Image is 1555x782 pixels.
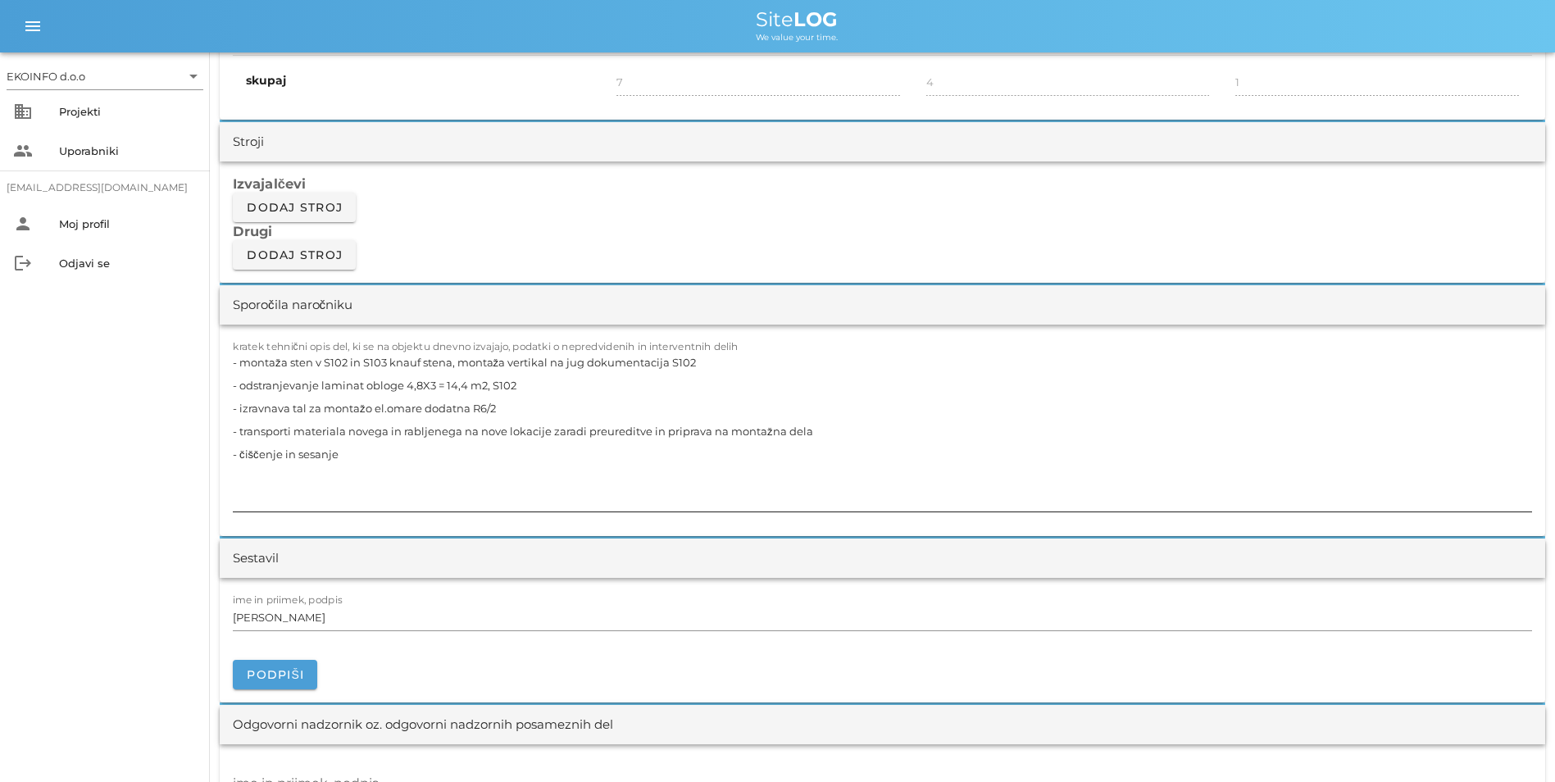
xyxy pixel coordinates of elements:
i: menu [23,16,43,36]
span: Dodaj stroj [246,248,343,262]
div: Odgovorni nadzornik oz. odgovorni nadzornih posameznih del [233,716,613,734]
h3: Izvajalčevi [233,175,1532,193]
div: EKOINFO d.o.o [7,63,203,89]
b: skupaj [246,73,287,88]
div: Odjavi se [59,257,197,270]
b: LOG [793,7,838,31]
button: Podpiši [233,660,317,689]
div: Pripomoček za klepet [1321,605,1555,782]
label: kratek tehnični opis del, ki se na objektu dnevno izvajajo, podatki o nepredvidenih in interventn... [233,341,739,353]
div: Uporabniki [59,144,197,157]
i: arrow_drop_down [184,66,203,86]
i: person [13,214,33,234]
div: Stroji [233,133,264,152]
span: Site [756,7,838,31]
iframe: Chat Widget [1321,605,1555,782]
div: Sestavil [233,549,279,568]
div: Projekti [59,105,197,118]
i: people [13,141,33,161]
div: Sporočila naročniku [233,296,352,315]
button: Dodaj stroj [233,240,356,270]
i: business [13,102,33,121]
i: logout [13,253,33,273]
div: Moj profil [59,217,197,230]
span: We value your time. [756,32,838,43]
button: Dodaj stroj [233,193,356,222]
h3: Drugi [233,222,1532,240]
span: Dodaj stroj [246,200,343,215]
div: EKOINFO d.o.o [7,69,85,84]
span: Podpiši [246,667,304,682]
label: ime in priimek, podpis [233,594,343,607]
